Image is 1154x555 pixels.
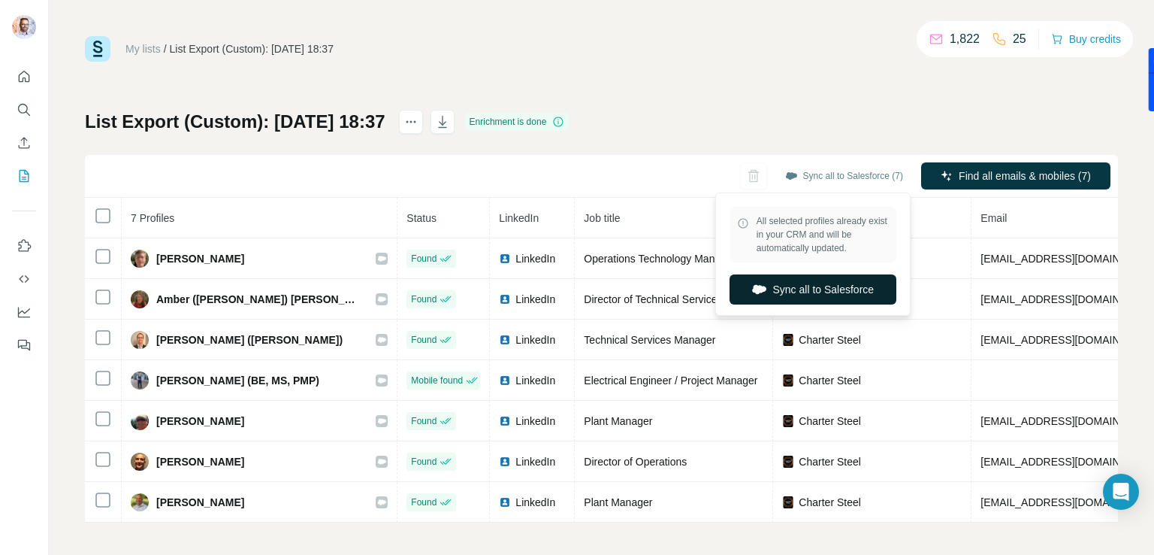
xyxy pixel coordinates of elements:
[85,110,385,134] h1: List Export (Custom): [DATE] 18:37
[799,495,860,510] span: Charter Steel
[799,454,860,469] span: Charter Steel
[131,212,174,224] span: 7 Profiles
[12,232,36,259] button: Use Surfe on LinkedIn
[131,290,149,308] img: Avatar
[12,96,36,123] button: Search
[12,63,36,90] button: Quick start
[131,453,149,471] img: Avatar
[156,251,244,266] span: [PERSON_NAME]
[399,110,423,134] button: actions
[584,456,687,468] span: Director of Operations
[1051,29,1121,50] button: Buy credits
[584,415,652,427] span: Plant Manager
[164,41,167,56] li: /
[12,299,36,326] button: Dashboard
[125,43,161,55] a: My lists
[411,496,437,509] span: Found
[131,493,149,511] img: Avatar
[131,372,149,390] img: Avatar
[499,253,511,265] img: LinkedIn logo
[411,414,437,428] span: Found
[85,36,110,62] img: Surfe Logo
[465,113,569,131] div: Enrichment is done
[782,375,794,387] img: company-logo
[515,373,555,388] span: LinkedIn
[980,212,1007,224] span: Email
[584,212,620,224] span: Job title
[584,293,722,305] span: Director of Technical Services
[156,292,361,307] span: Amber ([PERSON_NAME]) [PERSON_NAME]
[1013,30,1026,48] p: 25
[12,129,36,156] button: Enrich CSV
[156,495,244,510] span: [PERSON_NAME]
[515,414,555,429] span: LinkedIn
[499,496,511,508] img: LinkedIn logo
[499,456,511,468] img: LinkedIn logo
[515,454,555,469] span: LinkedIn
[515,332,555,347] span: LinkedIn
[584,253,736,265] span: Operations Technology Manager
[156,454,244,469] span: [PERSON_NAME]
[499,375,511,387] img: LinkedIn logo
[131,331,149,349] img: Avatar
[12,15,36,39] img: Avatar
[730,274,896,305] button: Sync all to Salesforce
[411,333,437,347] span: Found
[782,496,794,508] img: company-logo
[584,496,652,508] span: Plant Manager
[757,214,889,255] span: All selected profiles already exist in your CRM and will be automatically updated.
[515,292,555,307] span: LinkedIn
[499,212,539,224] span: LinkedIn
[782,334,794,346] img: company-logo
[156,414,244,429] span: [PERSON_NAME]
[515,495,555,510] span: LinkedIn
[156,373,319,388] span: [PERSON_NAME] (BE, MS, PMP)
[782,415,794,427] img: company-logo
[959,168,1091,183] span: Find all emails & mobiles (7)
[775,165,914,187] button: Sync all to Salesforce (7)
[411,374,463,387] span: Mobile found
[131,412,149,430] img: Avatar
[499,415,511,427] img: LinkedIn logo
[584,334,715,346] span: Technical Services Manager
[170,41,334,56] div: List Export (Custom): [DATE] 18:37
[1103,474,1139,510] div: Open Intercom Messenger
[499,293,511,305] img: LinkedIn logo
[411,293,437,306] span: Found
[515,251,555,266] span: LinkedIn
[950,30,980,48] p: 1,822
[411,252,437,265] span: Found
[411,455,437,469] span: Found
[799,373,860,388] span: Charter Steel
[12,162,36,190] button: My lists
[584,375,757,387] span: Electrical Engineer / Project Manager
[131,250,149,268] img: Avatar
[799,332,860,347] span: Charter Steel
[12,265,36,293] button: Use Surfe API
[499,334,511,346] img: LinkedIn logo
[921,162,1110,190] button: Find all emails & mobiles (7)
[782,456,794,468] img: company-logo
[156,332,343,347] span: [PERSON_NAME] ([PERSON_NAME])
[799,414,860,429] span: Charter Steel
[12,332,36,359] button: Feedback
[406,212,437,224] span: Status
